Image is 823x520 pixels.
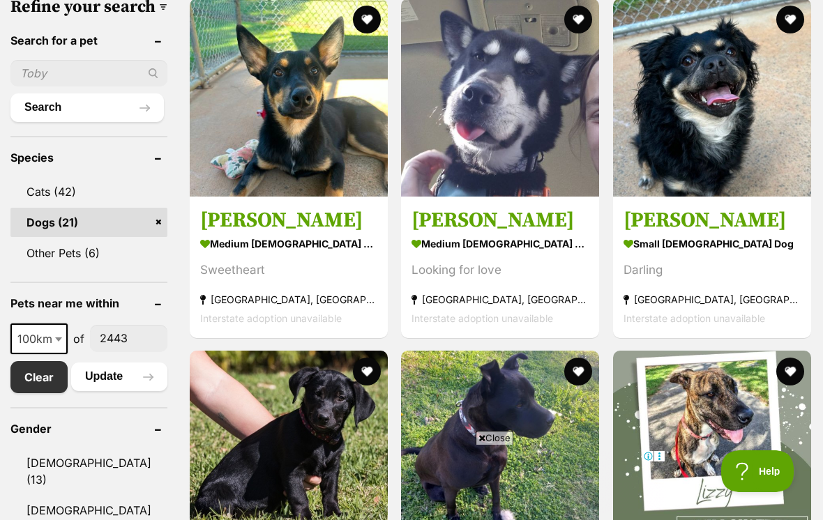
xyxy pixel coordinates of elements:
strong: [GEOGRAPHIC_DATA], [GEOGRAPHIC_DATA] [412,289,589,308]
header: Pets near me within [10,297,167,309]
input: Toby [10,60,167,86]
header: Species [10,151,167,164]
a: Cats (42) [10,177,167,206]
h3: [PERSON_NAME] [200,206,377,233]
button: Update [71,362,167,390]
a: [PERSON_NAME] medium [DEMOGRAPHIC_DATA] Dog Looking for love [GEOGRAPHIC_DATA], [GEOGRAPHIC_DATA]... [401,196,599,337]
a: Clear [10,361,68,393]
button: favourite [353,358,381,385]
h3: [PERSON_NAME] [624,206,801,233]
strong: medium [DEMOGRAPHIC_DATA] Dog [200,233,377,253]
a: Other Pets (6) [10,238,167,268]
span: Interstate adoption unavailable [624,312,765,323]
header: Gender [10,422,167,435]
button: Search [10,93,164,121]
input: postcode [90,325,167,351]
span: Close [476,431,513,445]
iframe: Help Scout Beacon - Open [721,450,795,492]
span: Interstate adoption unavailable [412,312,553,323]
a: [PERSON_NAME] medium [DEMOGRAPHIC_DATA] Dog Sweetheart [GEOGRAPHIC_DATA], [GEOGRAPHIC_DATA] Inter... [190,196,388,337]
div: Looking for love [412,260,589,279]
a: [PERSON_NAME] small [DEMOGRAPHIC_DATA] Dog Darling [GEOGRAPHIC_DATA], [GEOGRAPHIC_DATA] Interstat... [613,196,811,337]
div: Sweetheart [200,260,377,279]
a: Dogs (21) [10,208,167,237]
span: 100km [10,323,68,354]
button: favourite [565,358,593,385]
strong: [GEOGRAPHIC_DATA], [GEOGRAPHIC_DATA] [200,289,377,308]
strong: [GEOGRAPHIC_DATA], [GEOGRAPHIC_DATA] [624,289,801,308]
span: of [73,330,84,347]
button: favourite [353,6,381,33]
span: 100km [12,329,66,349]
button: favourite [565,6,593,33]
iframe: Advertisement [158,450,665,513]
span: Interstate adoption unavailable [200,312,342,323]
h3: [PERSON_NAME] [412,206,589,233]
strong: small [DEMOGRAPHIC_DATA] Dog [624,233,801,253]
strong: medium [DEMOGRAPHIC_DATA] Dog [412,233,589,253]
button: favourite [776,6,804,33]
a: [DEMOGRAPHIC_DATA] (13) [10,448,167,494]
header: Search for a pet [10,34,167,47]
div: Darling [624,260,801,279]
button: favourite [776,358,804,385]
